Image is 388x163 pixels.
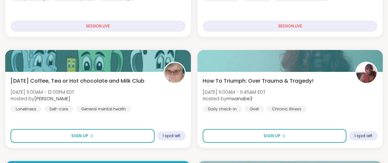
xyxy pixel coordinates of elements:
span: 1 spot left [162,133,180,139]
span: Sign Up [71,133,88,139]
button: Sign Up [203,129,347,143]
span: Hosted by [10,95,74,102]
b: [PERSON_NAME] [34,95,70,102]
div: Daily check-in [203,106,242,112]
b: mwanabe3 [227,95,252,102]
img: mwanabe3 [356,63,377,83]
div: Chronic Illness [267,106,307,112]
span: [DATE] 11:00AM - 12:00PM EDT [10,89,74,95]
div: Grief [245,106,264,112]
div: General mental health [76,106,131,112]
span: Sign Up [263,133,280,139]
button: Sign Up [10,129,155,143]
span: Hosted by [203,95,265,102]
span: [DATE] Coffee, Tea or Hot chocolate and Milk Club [10,77,144,85]
span: 1 spot left [354,133,372,139]
div: SESSION LIVE [10,21,186,32]
div: Self-care [44,106,73,112]
img: Susan [164,63,185,83]
div: SESSION LIVE [203,21,378,32]
div: Loneliness [10,106,42,112]
span: How To Triumph: Over Trauma & Tragedy! [203,77,313,85]
span: [DATE] 11:00AM - 11:45AM EDT [203,89,265,95]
